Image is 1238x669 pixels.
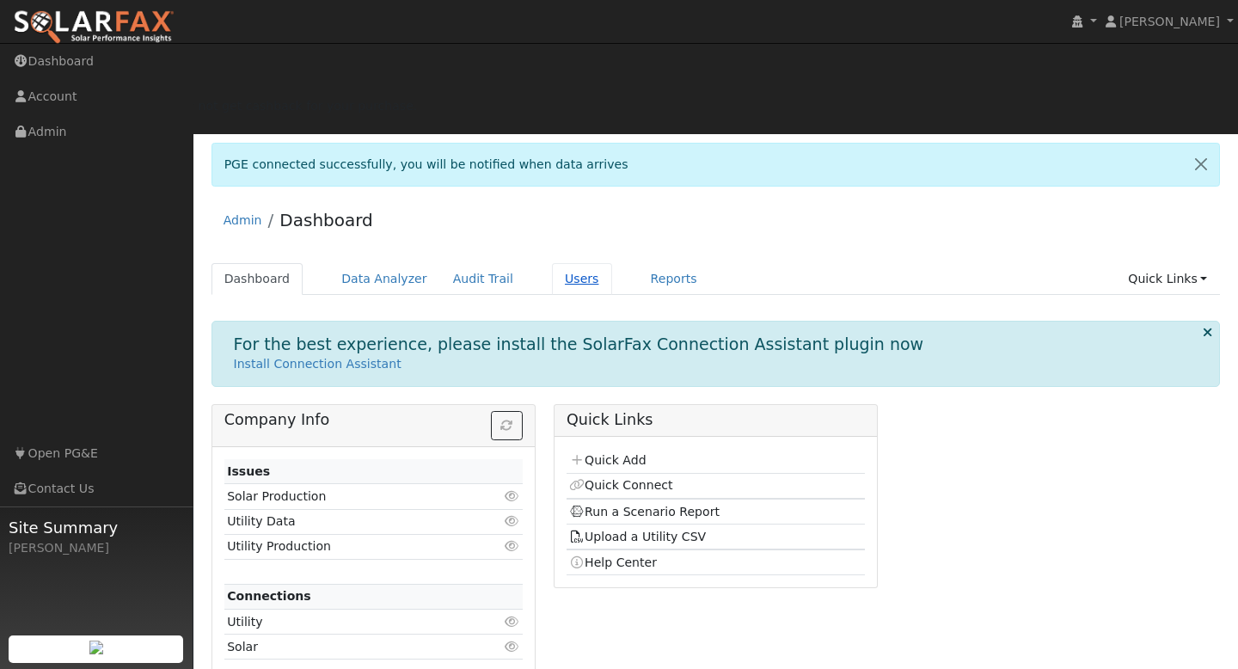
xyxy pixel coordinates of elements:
[505,616,520,628] i: Click to view
[211,263,303,295] a: Dashboard
[328,263,440,295] a: Data Analyzer
[224,509,475,534] td: Utility Data
[638,263,710,295] a: Reports
[505,490,520,502] i: Click to view
[440,263,526,295] a: Audit Trail
[505,641,520,653] i: Click to view
[505,540,520,552] i: Click to view
[505,515,520,527] i: Click to view
[9,539,184,557] div: [PERSON_NAME]
[569,505,720,519] a: Run a Scenario Report
[224,534,475,559] td: Utility Production
[13,9,175,46] img: SolarFax
[1115,263,1220,295] a: Quick Links
[227,589,311,603] strong: Connections
[224,635,475,660] td: Solar
[279,210,373,230] a: Dashboard
[569,555,657,569] a: Help Center
[1183,144,1219,186] a: Close
[567,411,865,429] h5: Quick Links
[224,411,523,429] h5: Company Info
[1119,15,1220,28] span: [PERSON_NAME]
[224,484,475,509] td: Solar Production
[224,213,262,227] a: Admin
[569,478,672,492] a: Quick Connect
[224,610,475,635] td: Utility
[227,464,270,478] strong: Issues
[211,143,1221,187] div: PGE connected successfully, you will be notified when data arrives
[552,263,612,295] a: Users
[234,334,924,354] h1: For the best experience, please install the SolarFax Connection Assistant plugin now
[9,516,184,539] span: Site Summary
[89,641,103,654] img: retrieve
[569,453,646,467] a: Quick Add
[234,357,401,371] a: Install Connection Assistant
[569,530,706,543] a: Upload a Utility CSV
